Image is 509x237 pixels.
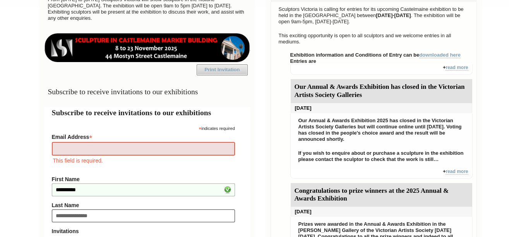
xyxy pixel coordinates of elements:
[376,12,411,18] strong: [DATE]-[DATE]
[44,84,250,99] h3: Subscribe to receive invitations to our exhibitions
[291,79,472,103] div: Our Annual & Awards Exhibition has closed in the Victorian Artists Society Galleries
[419,52,461,58] a: downloaded here
[446,169,468,175] a: read more
[52,228,235,234] strong: Invitations
[290,64,473,75] div: +
[52,124,235,131] div: indicates required
[52,202,235,208] label: Last Name
[295,148,468,164] p: If you wish to enquire about or purchase a sculpture in the exhibition please contact the sculpto...
[52,156,235,165] div: This field is required.
[295,116,468,144] p: Our Annual & Awards Exhibition 2025 has closed in the Victorian Artists Society Galleries but wil...
[291,207,472,217] div: [DATE]
[446,65,468,71] a: read more
[52,107,243,118] h2: Subscribe to receive invitations to our exhibitions
[52,176,235,182] label: First Name
[52,131,235,141] label: Email Address
[275,4,473,27] p: Sculptors Victoria is calling for entries for its upcoming Castelmaine exhibition to be held in t...
[44,33,250,62] img: castlemaine-ldrbd25v2.png
[290,168,473,179] div: +
[291,103,472,113] div: [DATE]
[197,64,248,75] a: Print Invitation
[275,31,473,47] p: This exciting opportunity is open to all sculptors and we welcome entries in all mediums.
[290,52,461,58] strong: Exhibition information and Conditions of Entry can be
[291,183,472,207] div: Congratulations to prize winners at the 2025 Annual & Awards Exhibition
